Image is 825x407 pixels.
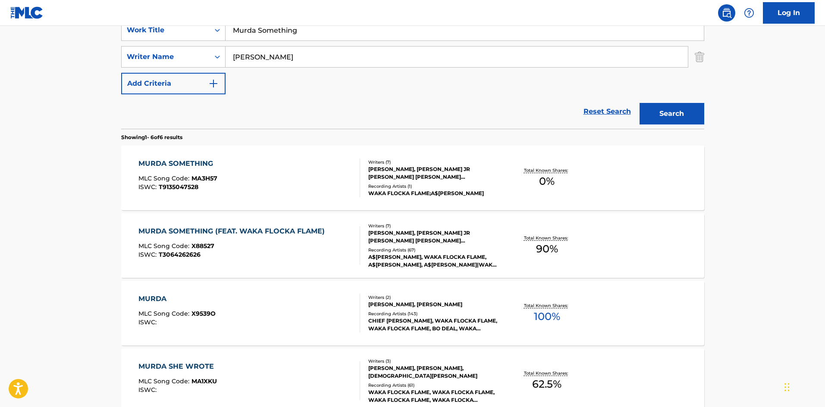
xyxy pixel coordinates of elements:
form: Search Form [121,19,704,129]
img: Delete Criterion [695,46,704,68]
div: MURDA SOMETHING [138,158,217,169]
div: CHIEF [PERSON_NAME], WAKA FLOCKA FLAME, WAKA FLOCKA FLAME, BO DEAL, WAKA FLOCKA FLAME,[PERSON_NAM... [368,317,499,332]
a: Reset Search [579,102,635,121]
div: Drag [784,374,790,400]
span: ISWC : [138,183,159,191]
button: Add Criteria [121,73,226,94]
a: MURDAMLC Song Code:X9539OISWC:Writers (2)[PERSON_NAME], [PERSON_NAME]Recording Artists (143)CHIEF... [121,281,704,345]
span: T3064262626 [159,251,201,258]
p: Showing 1 - 6 of 6 results [121,134,182,141]
span: ISWC : [138,318,159,326]
p: Total Known Shares: [524,167,570,174]
div: Writers ( 7 ) [368,223,499,229]
div: [PERSON_NAME], [PERSON_NAME] JR [PERSON_NAME] [PERSON_NAME] [PERSON_NAME], [DEMOGRAPHIC_DATA][PER... [368,229,499,245]
div: [PERSON_NAME], [PERSON_NAME], [DEMOGRAPHIC_DATA][PERSON_NAME] [368,364,499,380]
div: [PERSON_NAME], [PERSON_NAME] [368,301,499,308]
span: 62.5 % [532,376,562,392]
div: Recording Artists ( 1 ) [368,183,499,190]
p: Total Known Shares: [524,370,570,376]
span: T9135047528 [159,183,198,191]
span: ISWC : [138,386,159,394]
span: MLC Song Code : [138,174,191,182]
div: Recording Artists ( 61 ) [368,382,499,388]
div: Recording Artists ( 67 ) [368,247,499,253]
div: WAKA FLOCKA FLAME, WAKA FLOCKA FLAME, WAKA FLOCKA FLAME, WAKA FLOCKA FLAME,CARTEL MGM,YOUNG SCOOT... [368,388,499,404]
span: MA3H57 [191,174,217,182]
button: Search [640,103,704,124]
span: MLC Song Code : [138,242,191,250]
img: search [721,8,732,18]
iframe: Chat Widget [782,366,825,407]
span: ISWC : [138,251,159,258]
div: MURDA SOMETHING (FEAT. WAKA FLOCKA FLAME) [138,226,329,236]
img: 9d2ae6d4665cec9f34b9.svg [208,78,219,89]
a: Log In [763,2,815,24]
div: MURDA [138,294,216,304]
div: Writers ( 3 ) [368,358,499,364]
span: X88527 [191,242,214,250]
div: WAKA FLOCKA FLAME;A$[PERSON_NAME] [368,190,499,197]
span: X9539O [191,310,216,317]
p: Total Known Shares: [524,302,570,309]
div: Writers ( 2 ) [368,294,499,301]
span: MLC Song Code : [138,377,191,385]
div: Help [740,4,758,22]
div: Recording Artists ( 143 ) [368,311,499,317]
div: Writer Name [127,52,204,62]
span: MLC Song Code : [138,310,191,317]
a: Public Search [718,4,735,22]
p: Total Known Shares: [524,235,570,241]
span: MA1XKU [191,377,217,385]
span: 90 % [536,241,558,257]
a: MURDA SOMETHING (FEAT. WAKA FLOCKA FLAME)MLC Song Code:X88527ISWC:T3064262626Writers (7)[PERSON_N... [121,213,704,278]
div: MURDA SHE WROTE [138,361,218,372]
span: 0 % [539,174,555,189]
div: A$[PERSON_NAME], WAKA FLOCKA FLAME, A$[PERSON_NAME], A$[PERSON_NAME]|WAKA FLOCKA FLAME, A$[PERSON... [368,253,499,269]
a: MURDA SOMETHINGMLC Song Code:MA3H57ISWC:T9135047528Writers (7)[PERSON_NAME], [PERSON_NAME] JR [PE... [121,146,704,210]
div: Work Title [127,25,204,35]
span: 100 % [534,309,560,324]
div: Writers ( 7 ) [368,159,499,165]
div: [PERSON_NAME], [PERSON_NAME] JR [PERSON_NAME] [PERSON_NAME] [PERSON_NAME], [DEMOGRAPHIC_DATA][PER... [368,165,499,181]
img: help [744,8,754,18]
img: MLC Logo [10,6,44,19]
